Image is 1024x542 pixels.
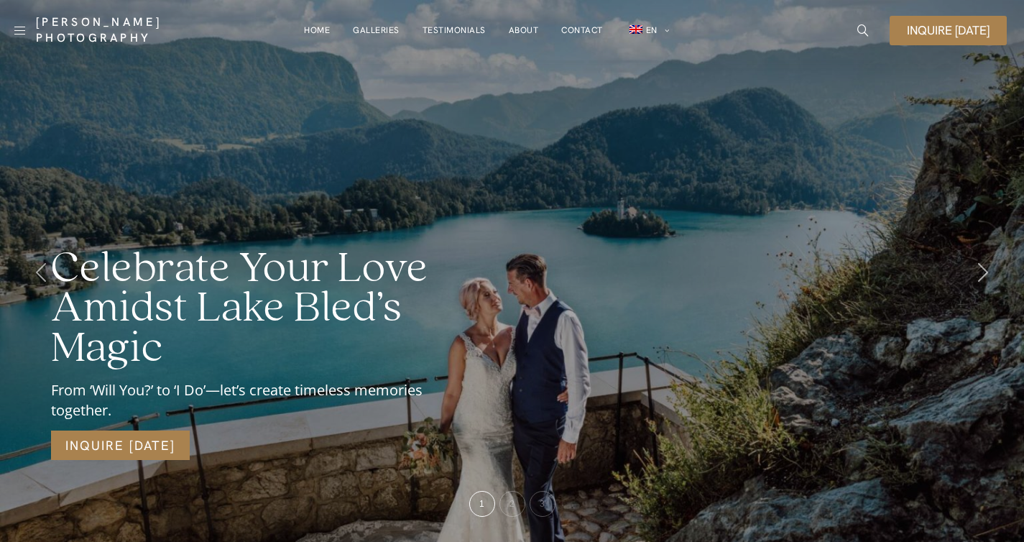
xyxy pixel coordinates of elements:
a: icon-magnifying-glass34 [850,17,876,43]
img: EN [629,25,642,34]
a: About [509,16,539,45]
h2: Celebrate Your Love Amidst Lake Bled’s Magic [51,249,440,369]
span: 1 [479,499,484,509]
a: Galleries [353,16,400,45]
a: Home [304,16,330,45]
span: Inquire [DATE] [907,24,990,37]
a: [PERSON_NAME] Photography [36,14,202,46]
a: Contact [561,16,603,45]
span: EN [646,24,658,36]
a: Testimonials [423,16,486,45]
span: 2 [509,499,515,509]
div: From ‘Will You?’ to ‘I Do’—let’s create timeless memories together. [51,380,440,421]
span: 3 [540,499,545,509]
a: Inquire [DATE] [51,431,190,460]
a: en_GBEN [626,16,670,45]
a: Inquire [DATE] [890,16,1007,45]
